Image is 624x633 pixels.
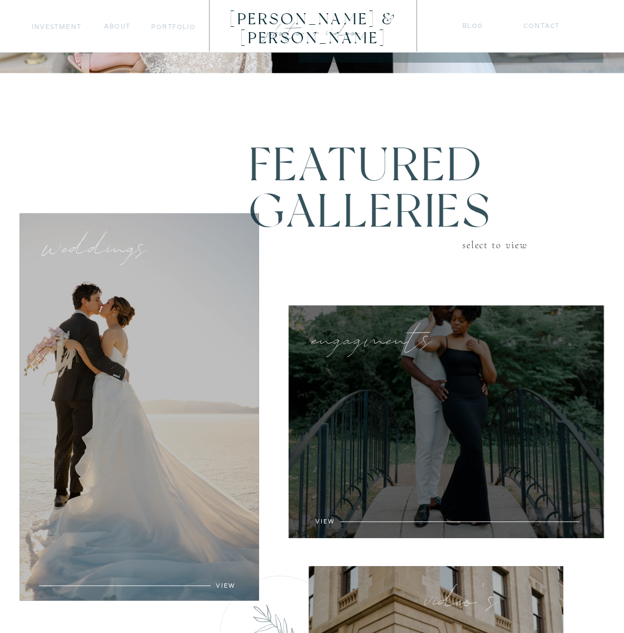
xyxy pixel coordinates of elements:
a: view [215,581,236,591]
a: Investment [32,21,82,32]
a: portfolio [151,21,195,32]
a: weddings [45,227,150,256]
h3: select to view [368,236,527,249]
a: about [104,21,130,32]
a: engagments [313,318,432,348]
a: Contact [523,21,560,32]
a: view [314,517,335,527]
a: Video's [425,579,540,609]
a: [PERSON_NAME] & [PERSON_NAME] [212,11,415,29]
a: blog [462,21,483,32]
h2: featured galleries [249,142,566,227]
